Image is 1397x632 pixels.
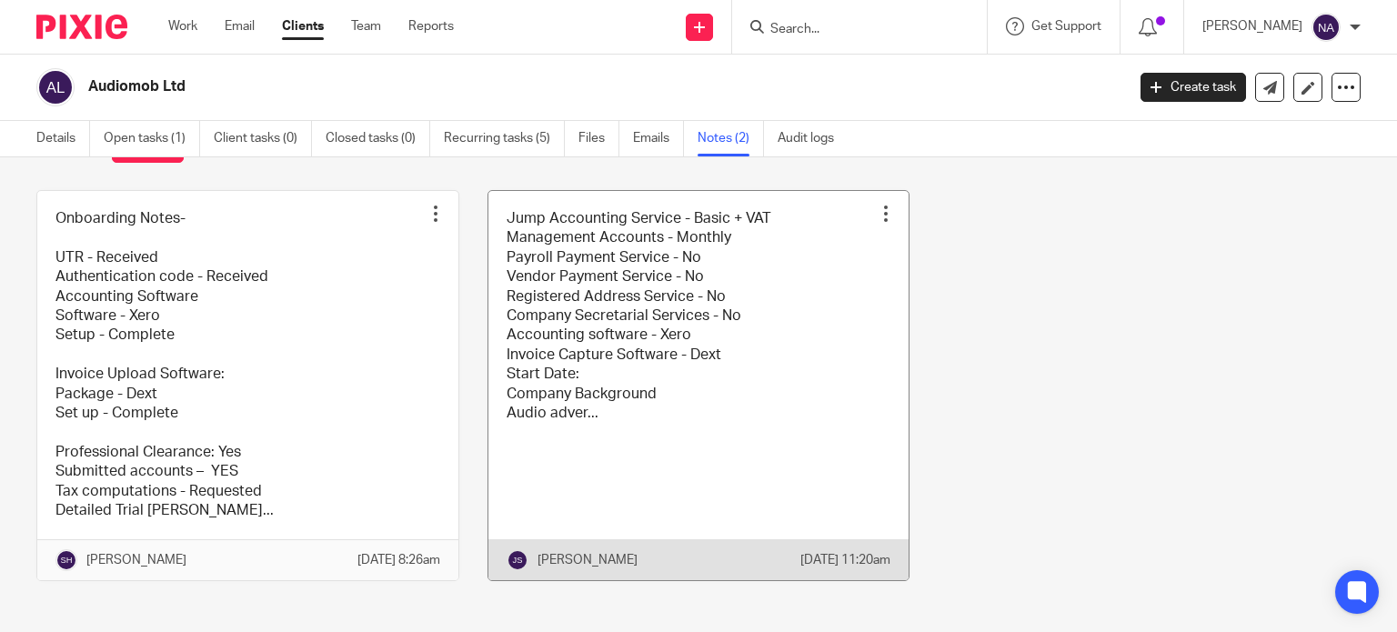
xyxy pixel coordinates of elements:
[168,17,197,35] a: Work
[1031,20,1101,33] span: Get Support
[507,549,528,571] img: svg%3E
[282,17,324,35] a: Clients
[88,77,909,96] h2: Audiomob Ltd
[36,15,127,39] img: Pixie
[36,68,75,106] img: svg%3E
[800,551,890,569] p: [DATE] 11:20am
[86,551,186,569] p: [PERSON_NAME]
[225,17,255,35] a: Email
[214,121,312,156] a: Client tasks (0)
[1202,17,1302,35] p: [PERSON_NAME]
[444,121,565,156] a: Recurring tasks (5)
[104,121,200,156] a: Open tasks (1)
[326,121,430,156] a: Closed tasks (0)
[357,551,440,569] p: [DATE] 8:26am
[578,121,619,156] a: Files
[1141,73,1246,102] a: Create task
[769,22,932,38] input: Search
[698,121,764,156] a: Notes (2)
[633,121,684,156] a: Emails
[1312,13,1341,42] img: svg%3E
[408,17,454,35] a: Reports
[351,17,381,35] a: Team
[778,121,848,156] a: Audit logs
[538,551,638,569] p: [PERSON_NAME]
[36,121,90,156] a: Details
[55,549,77,571] img: svg%3E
